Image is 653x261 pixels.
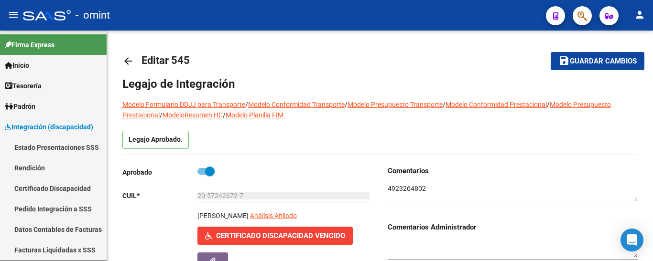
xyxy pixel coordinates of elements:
a: Modelo Conformidad Prestacional [446,101,547,108]
a: ModeloResumen HC [163,111,223,119]
mat-icon: save [558,55,570,66]
h1: Legajo de Integración [122,76,638,92]
p: CUIL [122,190,197,201]
mat-icon: arrow_back [122,55,134,67]
span: Firma Express [5,40,54,50]
span: Inicio [5,60,29,71]
span: Tesorería [5,81,42,91]
h3: Comentarios [388,166,638,176]
p: Aprobado [122,167,197,177]
a: Modelo Presupuesto Transporte [348,101,443,108]
span: Guardar cambios [570,57,637,66]
span: - omint [76,5,110,26]
button: Certificado Discapacidad Vencido [197,227,353,244]
a: Modelo Planilla FIM [226,111,283,119]
h3: Comentarios Administrador [388,222,638,232]
mat-icon: menu [8,9,19,21]
span: Análisis Afiliado [250,212,297,219]
span: Integración (discapacidad) [5,122,93,132]
mat-icon: person [634,9,645,21]
a: Modelo Conformidad Transporte [248,101,345,108]
div: Open Intercom Messenger [620,229,643,251]
span: Certificado Discapacidad Vencido [216,232,345,240]
p: Legajo Aprobado. [122,131,189,149]
a: Modelo Formulario DDJJ para Transporte [122,101,245,108]
span: Editar 545 [141,54,190,66]
button: Guardar cambios [551,52,644,70]
p: [PERSON_NAME] [197,210,249,221]
span: Padrón [5,101,35,112]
